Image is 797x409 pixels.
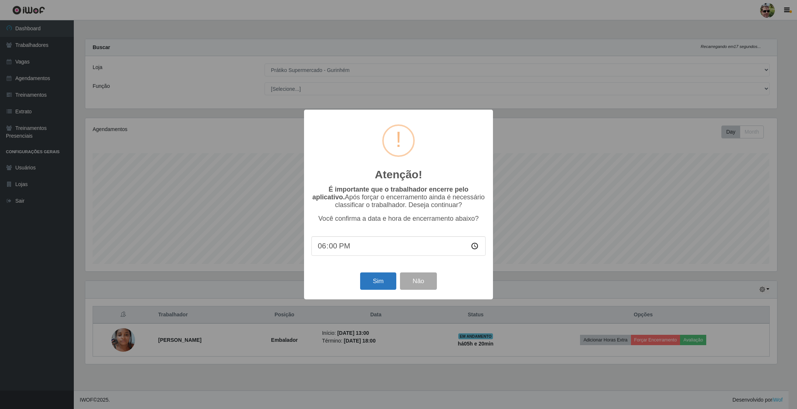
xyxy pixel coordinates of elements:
p: Após forçar o encerramento ainda é necessário classificar o trabalhador. Deseja continuar? [311,186,486,209]
button: Não [400,272,437,290]
b: É importante que o trabalhador encerre pelo aplicativo. [312,186,468,201]
p: Você confirma a data e hora de encerramento abaixo? [311,215,486,223]
button: Sim [360,272,396,290]
h2: Atenção! [375,168,422,181]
